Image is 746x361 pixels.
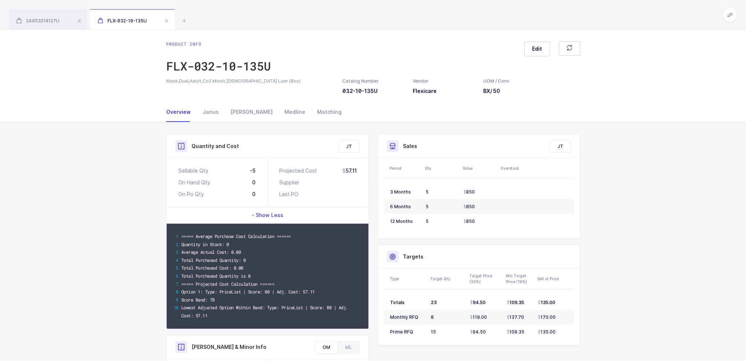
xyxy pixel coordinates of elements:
div: Overview [166,102,197,122]
div: OM [315,342,338,353]
div: Total Purchased Quantity: 0 [181,256,362,264]
span: 119.00 [470,314,487,320]
span: FLX-032-10-135U [98,18,147,24]
div: Projected Cost [279,167,317,174]
button: Edit [524,41,550,56]
div: 12 Months [390,219,420,224]
div: Total Purchased Quantity is 0 [181,272,362,280]
span: 109.35 [507,329,524,335]
div: -5 [250,167,255,174]
div: Mask,Dual,Adult,Co2 Monit,[DEMOGRAPHIC_DATA] Luer (Box) [166,78,334,84]
span: 135.00 [538,329,556,335]
h3: Targets [403,253,423,260]
span: 850 [463,204,475,210]
div: Product info [166,41,271,47]
span: Edit [532,45,542,53]
div: Min Target Price (19%) [506,273,533,285]
div: JT [550,141,571,152]
span: / 50 [490,88,500,94]
div: [PERSON_NAME] [225,102,279,122]
span: 137.70 [507,314,524,320]
h3: [PERSON_NAME] & Minor Info [192,343,266,351]
div: Type [390,276,426,282]
div: Option 1: Type: PriceList | Score: 80 | Adj. Cost: 57.11 [181,288,362,296]
span: Totals [390,300,404,305]
div: Sell at Price [537,276,572,282]
div: Target Qty [430,276,465,282]
span: 8 [431,314,434,320]
div: Value [463,165,496,171]
div: Lowest Adjusted Option Within Band: Type: PriceList | Score: 80 | Adj. Cost: 57.11 [181,304,362,320]
span: 850 [463,219,475,224]
span: 23 [431,300,437,305]
div: Target Price (30%) [469,273,502,285]
div: Qty [425,165,458,171]
div: Supplier [279,179,299,186]
div: ===== Projected Cost Calculation ====== [181,280,362,288]
span: 94.50 [470,329,486,335]
h3: Flexicare [413,87,474,95]
div: 6 Months [390,204,420,210]
span: - Show Less [252,212,283,219]
div: Last PO [279,191,298,198]
span: 5 [426,219,429,224]
div: On Po Qty [178,191,204,198]
span: Monthly RFQ [390,314,418,320]
div: - Show Less [167,223,368,329]
div: 3 Months [390,189,420,195]
span: 5 [426,204,429,209]
div: - Show Less [167,207,368,223]
span: 94.50 [470,300,485,306]
span: 850 [463,189,475,195]
span: 109.35 [507,300,524,306]
h3: Quantity and Cost [192,142,239,150]
span: 5 [426,189,429,195]
div: Overstock [501,165,534,171]
div: UOM / Conv [483,78,510,84]
div: Average Actual Cost: 0.00 [181,248,362,256]
div: 57.11 [342,167,357,174]
div: Score Band: 70 [181,296,362,304]
span: Prime RFQ [390,329,413,335]
div: Matching [311,102,342,122]
div: Janus [197,102,225,122]
div: Medline [279,102,311,122]
div: Vendor [413,78,474,84]
div: ===== Average Purchase Cost Calculation ====== [181,232,362,241]
span: 135.00 [538,300,555,306]
h3: BX [483,87,510,95]
div: 0 [252,179,255,186]
div: Total Purchased Cost: 0.00 [181,264,362,272]
span: 170.00 [538,314,556,320]
h3: Sales [403,142,417,150]
div: Sellable Qty [178,167,208,174]
span: 15 [431,329,436,335]
div: ML [338,342,359,353]
span: 24953210127U [16,18,59,24]
div: JT [339,141,359,152]
div: 0 [252,191,255,198]
div: Period [390,165,421,171]
div: Quantity in Stock: 0 [181,241,362,249]
div: On Hand Qty [178,179,210,186]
